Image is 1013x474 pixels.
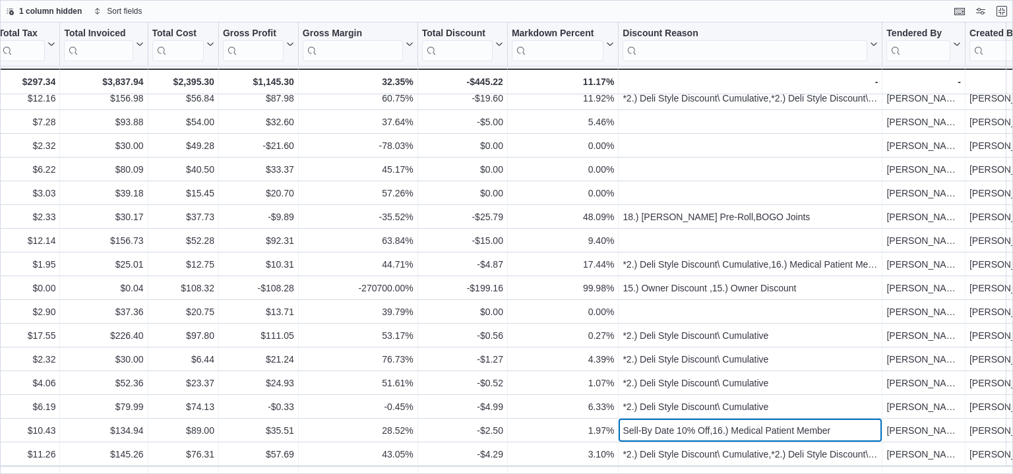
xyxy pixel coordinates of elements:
[152,74,214,90] div: $2,395.30
[303,74,414,90] div: 32.35%
[1,3,87,19] button: 1 column hidden
[107,6,142,16] span: Sort fields
[952,3,967,19] button: Keyboard shortcuts
[994,3,1010,19] button: Exit fullscreen
[886,74,961,90] div: -
[223,74,294,90] div: $1,145.30
[422,74,503,90] div: -$445.22
[973,3,989,19] button: Display options
[623,74,878,90] div: -
[19,6,82,16] span: 1 column hidden
[88,3,147,19] button: Sort fields
[512,74,614,90] div: 11.17%
[64,74,143,90] div: $3,837.94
